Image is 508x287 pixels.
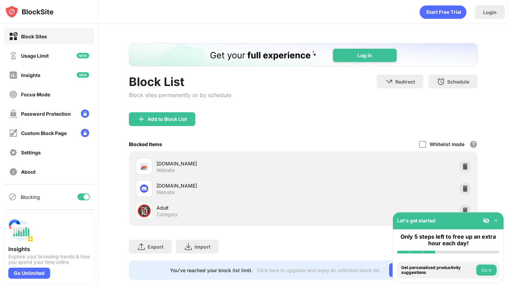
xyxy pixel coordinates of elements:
[157,160,303,167] div: [DOMAIN_NAME]
[21,150,41,155] div: Settings
[157,182,303,189] div: [DOMAIN_NAME]
[483,217,490,224] img: eye-not-visible.svg
[9,51,18,60] img: time-usage-off.svg
[430,141,464,147] div: Whitelist mode
[21,53,49,59] div: Usage Limit
[140,184,148,193] img: favicons
[8,246,90,252] div: Insights
[8,268,50,279] div: Go Unlimited
[397,233,499,247] div: Only 5 steps left to free up an extra hour each day!
[9,32,18,41] img: block-on.svg
[129,43,478,66] iframe: Banner
[21,111,71,117] div: Password Protection
[21,169,36,175] div: About
[140,162,148,171] img: favicons
[476,265,497,276] button: Do it
[148,116,187,122] div: Add to Block List
[77,53,89,58] img: new-icon.svg
[21,92,50,97] div: Focus Mode
[5,5,54,19] img: logo-blocksite.svg
[157,211,178,218] div: Category
[21,34,47,39] div: Block Sites
[401,265,474,275] div: Get personalized productivity suggestions
[129,75,231,89] div: Block List
[21,72,40,78] div: Insights
[137,204,151,218] div: 🔞
[9,148,18,157] img: settings-off.svg
[9,109,18,118] img: password-protection-off.svg
[492,217,499,224] img: omni-setup-toggle.svg
[389,263,436,277] div: Go Unlimited
[157,167,175,173] div: Website
[129,92,231,98] div: Block sites permanently or by schedule
[397,218,435,223] div: Let's get started
[9,71,18,79] img: insights-off.svg
[8,218,33,243] img: push-insights.svg
[81,109,89,118] img: lock-menu.svg
[8,254,90,265] div: Explore your browsing trends & how you spend your time online
[447,79,469,85] div: Schedule
[21,194,40,200] div: Blocking
[148,244,163,250] div: Export
[9,129,18,137] img: customize-block-page-off.svg
[9,90,18,99] img: focus-off.svg
[395,79,415,85] div: Redirect
[420,5,467,19] div: animation
[157,189,175,195] div: Website
[21,130,67,136] div: Custom Block Page
[77,72,89,78] img: new-icon.svg
[9,168,18,176] img: about-off.svg
[81,129,89,137] img: lock-menu.svg
[257,267,381,273] div: Click here to upgrade and enjoy an unlimited block list.
[483,9,497,15] div: Login
[195,244,210,250] div: Import
[129,141,162,147] div: Blocked Items
[157,204,303,211] div: Adult
[8,193,17,201] img: blocking-icon.svg
[170,267,253,273] div: You’ve reached your block list limit.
